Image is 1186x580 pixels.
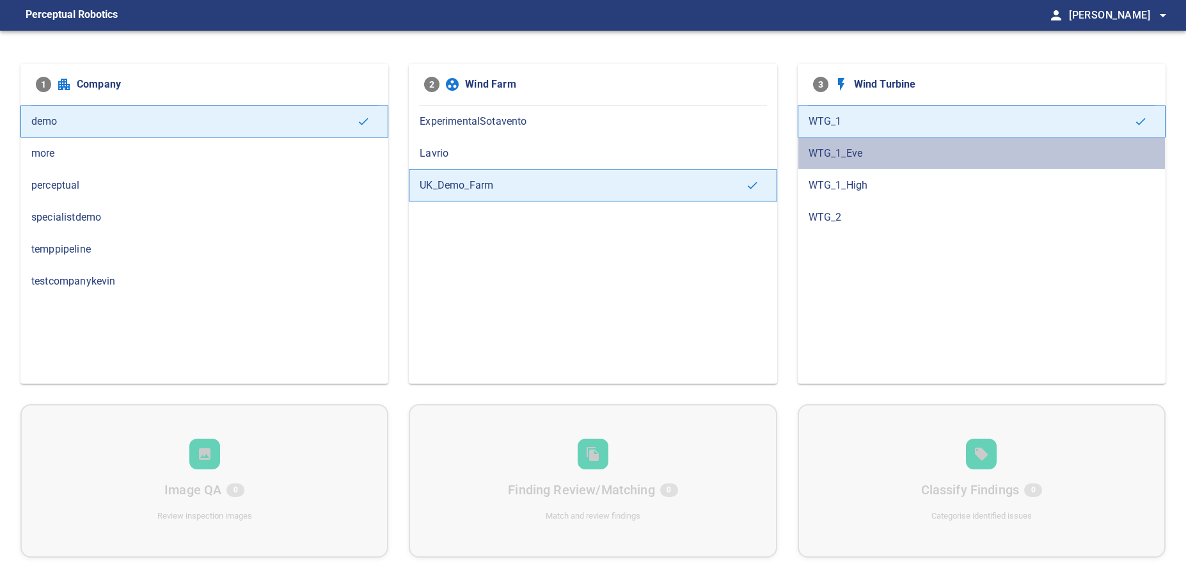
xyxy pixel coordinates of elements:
div: WTG_1 [798,106,1166,137]
span: testcompanykevin [31,274,377,289]
span: person [1048,8,1064,23]
span: Lavrio [420,146,766,161]
span: Wind Turbine [854,77,1150,92]
div: Lavrio [409,137,777,169]
div: temppipeline [20,233,388,265]
span: [PERSON_NAME] [1069,6,1171,24]
span: Company [77,77,373,92]
span: ExperimentalSotavento [420,114,766,129]
span: temppipeline [31,242,377,257]
span: perceptual [31,178,377,193]
span: WTG_2 [809,210,1155,225]
span: WTG_1 [809,114,1134,129]
div: perceptual [20,169,388,201]
div: UK_Demo_Farm [409,169,777,201]
div: testcompanykevin [20,265,388,297]
div: ExperimentalSotavento [409,106,777,137]
div: demo [20,106,388,137]
span: Wind Farm [465,77,761,92]
span: WTG_1_High [809,178,1155,193]
div: WTG_1_Eve [798,137,1166,169]
button: [PERSON_NAME] [1064,3,1171,28]
div: WTG_2 [798,201,1166,233]
span: more [31,146,377,161]
span: WTG_1_Eve [809,146,1155,161]
span: 2 [424,77,439,92]
span: 1 [36,77,51,92]
figcaption: Perceptual Robotics [26,5,118,26]
div: specialistdemo [20,201,388,233]
span: UK_Demo_Farm [420,178,745,193]
span: demo [31,114,357,129]
span: arrow_drop_down [1155,8,1171,23]
div: more [20,137,388,169]
div: WTG_1_High [798,169,1166,201]
span: specialistdemo [31,210,377,225]
span: 3 [813,77,828,92]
